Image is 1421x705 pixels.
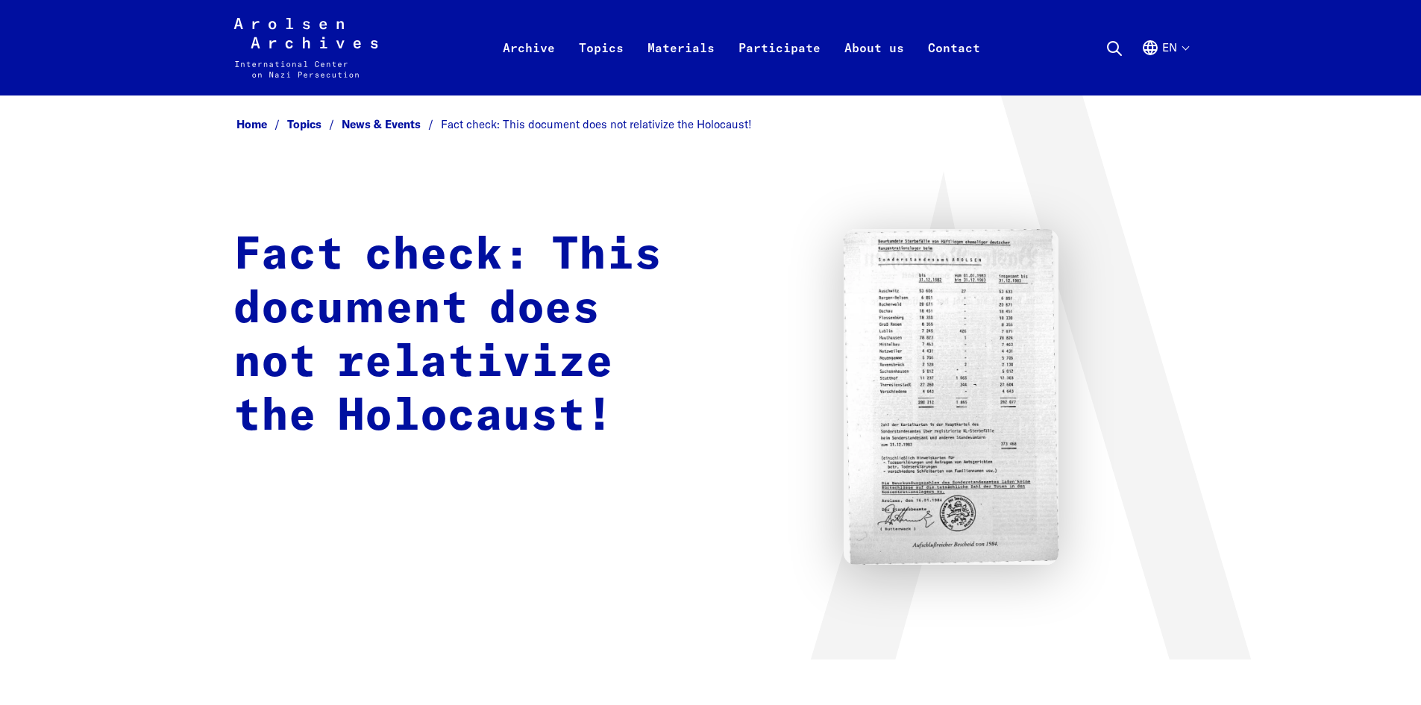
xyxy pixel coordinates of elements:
a: Archive [491,36,567,95]
a: News & Events [342,117,441,131]
h1: Fact check: This document does not relativize the Holocaust! [233,229,685,444]
a: About us [832,36,916,95]
a: Participate [727,36,832,95]
button: English, language selection [1141,39,1188,93]
nav: Breadcrumb [233,113,1188,137]
a: Materials [636,36,727,95]
a: Topics [567,36,636,95]
span: Fact check: This document does not relativize the Holocaust! [441,117,752,131]
a: Contact [916,36,992,95]
a: Topics [287,117,342,131]
img: Faktencheck: Dieses Dokument relativiert nicht den Holocaust! [844,229,1059,565]
nav: Primary [491,18,992,78]
a: Home [236,117,287,131]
